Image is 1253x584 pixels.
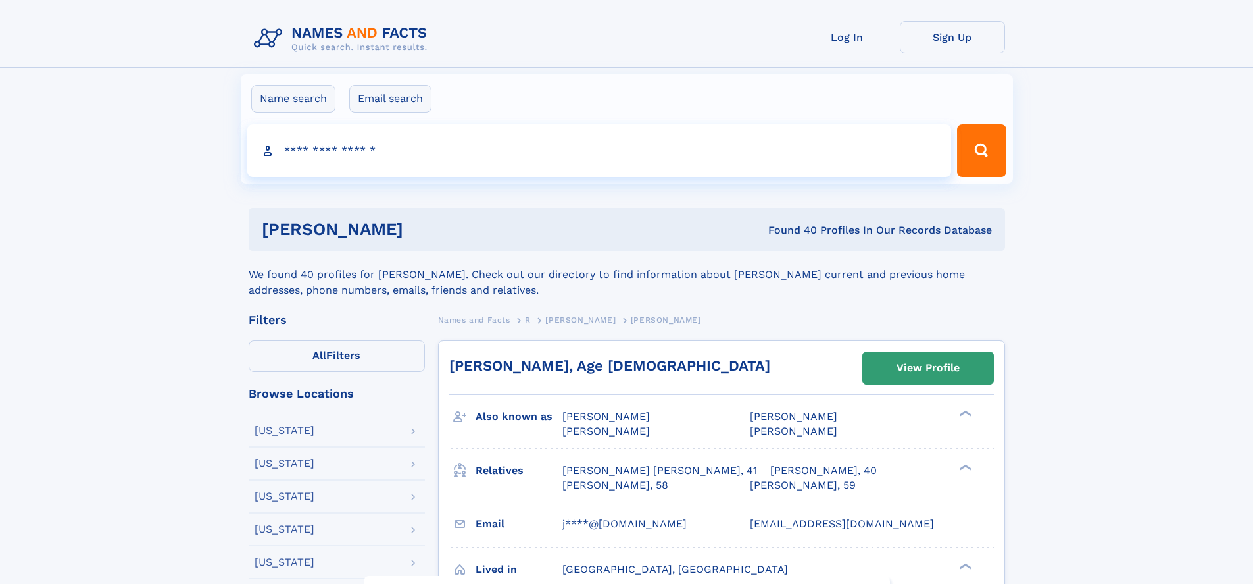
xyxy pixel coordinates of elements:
h3: Email [476,513,562,535]
span: [PERSON_NAME] [750,410,837,423]
a: [PERSON_NAME], Age [DEMOGRAPHIC_DATA] [449,358,770,374]
span: [GEOGRAPHIC_DATA], [GEOGRAPHIC_DATA] [562,563,788,575]
a: [PERSON_NAME] [545,311,616,328]
div: We found 40 profiles for [PERSON_NAME]. Check out our directory to find information about [PERSON... [249,251,1005,298]
button: Search Button [957,124,1006,177]
div: ❯ [956,562,972,570]
div: [US_STATE] [255,557,314,568]
span: [EMAIL_ADDRESS][DOMAIN_NAME] [750,518,934,530]
a: [PERSON_NAME], 40 [770,464,877,478]
a: Log In [795,21,900,53]
div: [US_STATE] [255,491,314,502]
label: Name search [251,85,335,113]
input: search input [247,124,952,177]
div: ❯ [956,410,972,418]
span: [PERSON_NAME] [631,315,701,325]
div: Found 40 Profiles In Our Records Database [585,223,992,238]
h3: Also known as [476,406,562,428]
img: Logo Names and Facts [249,21,438,57]
a: Names and Facts [438,311,510,328]
span: All [312,349,326,361]
span: [PERSON_NAME] [562,425,650,437]
a: View Profile [863,352,993,384]
div: ❯ [956,463,972,471]
span: [PERSON_NAME] [545,315,616,325]
div: View Profile [897,353,960,383]
a: [PERSON_NAME] [PERSON_NAME], 41 [562,464,757,478]
a: Sign Up [900,21,1005,53]
h3: Lived in [476,558,562,581]
div: Filters [249,314,425,326]
h3: Relatives [476,460,562,482]
span: R [525,315,531,325]
div: [US_STATE] [255,524,314,535]
span: [PERSON_NAME] [750,425,837,437]
span: [PERSON_NAME] [562,410,650,423]
label: Email search [349,85,431,113]
a: [PERSON_NAME], 59 [750,478,856,492]
label: Filters [249,340,425,372]
div: Browse Locations [249,388,425,400]
div: [US_STATE] [255,458,314,469]
div: [US_STATE] [255,425,314,436]
a: [PERSON_NAME], 58 [562,478,668,492]
a: R [525,311,531,328]
h1: [PERSON_NAME] [262,221,586,238]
